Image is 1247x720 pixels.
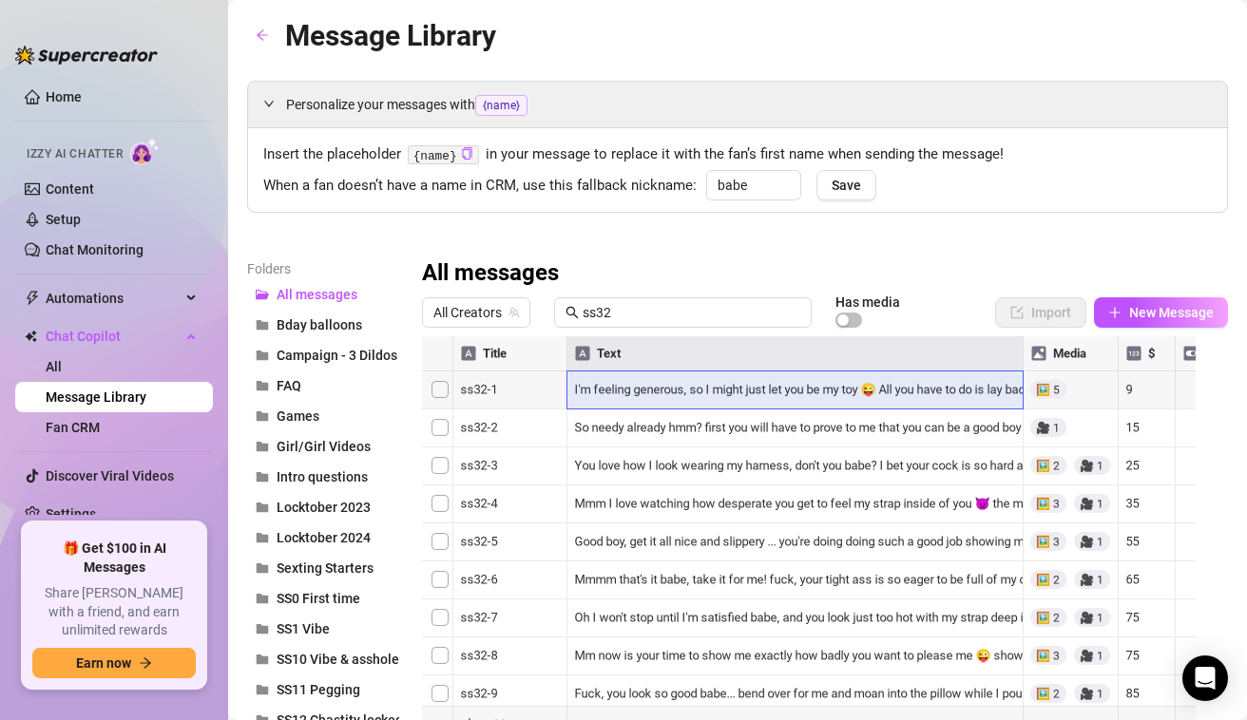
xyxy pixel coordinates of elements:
[46,242,144,257] a: Chat Monitoring
[247,492,399,522] button: Locktober 2023
[247,310,399,340] button: Bday balloons
[263,175,697,198] span: When a fan doesn’t have a name in CRM, use this fallback nickname:
[277,560,374,576] span: Sexting Starters
[32,584,196,640] span: Share [PERSON_NAME] with a friend, and earn unlimited rewards
[256,288,269,301] span: folder-open
[256,653,269,666] span: folder
[1182,655,1228,701] div: Open Intercom Messenger
[27,145,123,163] span: Izzy AI Chatter
[277,469,368,484] span: Intro questions
[247,614,399,644] button: SS1 Vibe
[256,683,269,696] span: folder
[263,143,1212,166] span: Insert the placeholder in your message to replace it with the fan’s first name when sending the m...
[263,98,275,109] span: expanded
[248,82,1227,127] div: Personalize your messages with{name}
[277,287,357,302] span: All messages
[256,561,269,575] span: folder
[256,349,269,362] span: folder
[46,212,81,227] a: Setup
[475,95,528,116] span: {name}
[277,317,362,332] span: Bday balloons
[835,296,900,308] article: Has media
[32,540,196,577] span: 🎁 Get $100 in AI Messages
[256,409,269,423] span: folder
[256,470,269,483] span: folder
[256,501,269,514] span: folder
[46,283,181,313] span: Automations
[25,330,37,343] img: Chat Copilot
[832,178,861,193] span: Save
[277,682,360,697] span: SS11 Pegging
[433,298,519,327] span: All Creators
[277,621,330,636] span: SS1 Vibe
[32,648,196,678] button: Earn nowarrow-right
[566,306,579,319] span: search
[277,348,397,363] span: Campaign - 3 Dildos
[247,370,399,401] button: FAQ
[256,531,269,544] span: folder
[46,506,96,521] a: Settings
[995,297,1086,328] button: Import
[247,462,399,492] button: Intro questions
[130,138,160,165] img: AI Chatter
[277,500,371,515] span: Locktober 2023
[46,389,146,405] a: Message Library
[277,652,399,667] span: SS10 Vibe & asshole
[277,408,319,424] span: Games
[46,420,100,435] a: Fan CRM
[256,440,269,453] span: folder
[247,401,399,431] button: Games
[408,145,479,165] code: {name}
[256,318,269,332] span: folder
[277,378,301,393] span: FAQ
[277,439,371,454] span: Girl/Girl Videos
[247,583,399,614] button: SS0 First time
[76,655,131,671] span: Earn now
[46,321,181,351] span: Chat Copilot
[247,258,399,279] article: Folders
[583,302,800,323] input: Search messages
[286,94,1212,116] span: Personalize your messages with
[25,291,40,306] span: thunderbolt
[277,530,371,545] span: Locktober 2024
[15,46,158,65] img: logo-BBDzfeDw.svg
[46,359,62,374] a: All
[139,656,152,670] span: arrow-right
[1094,297,1228,328] button: New Message
[1129,305,1214,320] span: New Message
[247,340,399,370] button: Campaign - 3 Dildos
[508,307,520,318] span: team
[247,553,399,583] button: Sexting Starters
[256,622,269,635] span: folder
[422,258,559,289] h3: All messages
[461,147,473,161] button: Click to Copy
[247,644,399,674] button: SS10 Vibe & asshole
[247,279,399,310] button: All messages
[46,468,174,483] a: Discover Viral Videos
[816,170,876,200] button: Save
[247,674,399,705] button: SS11 Pegging
[46,89,82,104] a: Home
[256,28,269,42] span: arrow-left
[256,379,269,392] span: folder
[277,591,360,606] span: SS0 First time
[256,592,269,605] span: folder
[247,431,399,462] button: Girl/Girl Videos
[1108,306,1122,319] span: plus
[461,147,473,160] span: copy
[285,13,496,58] article: Message Library
[247,522,399,553] button: Locktober 2024
[46,181,94,197] a: Content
